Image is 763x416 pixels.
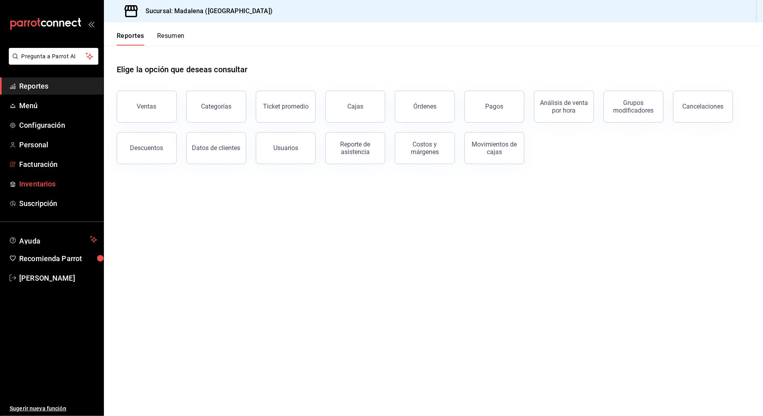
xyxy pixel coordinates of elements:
[186,91,246,123] button: Categorías
[673,91,733,123] button: Cancelaciones
[539,99,589,114] div: Análisis de venta por hora
[325,91,385,123] button: Cajas
[186,132,246,164] button: Datos de clientes
[486,103,504,110] div: Pagos
[19,139,97,150] span: Personal
[609,99,658,114] div: Grupos modificadores
[534,91,594,123] button: Análisis de venta por hora
[157,32,185,46] button: Resumen
[331,141,380,156] div: Reporte de asistencia
[117,132,177,164] button: Descuentos
[130,144,163,152] div: Descuentos
[464,91,524,123] button: Pagos
[19,235,87,244] span: Ayuda
[137,103,157,110] div: Ventas
[117,63,248,75] h1: Elige la opción que deseas consultar
[6,58,98,66] a: Pregunta a Parrot AI
[256,132,316,164] button: Usuarios
[395,91,455,123] button: Órdenes
[117,32,144,46] button: Reportes
[464,132,524,164] button: Movimientos de cajas
[604,91,663,123] button: Grupos modificadores
[19,120,97,131] span: Configuración
[139,6,273,16] h3: Sucursal: Madalena ([GEOGRAPHIC_DATA])
[470,141,519,156] div: Movimientos de cajas
[19,273,97,283] span: [PERSON_NAME]
[683,103,724,110] div: Cancelaciones
[22,52,86,61] span: Pregunta a Parrot AI
[88,21,94,27] button: open_drawer_menu
[263,103,309,110] div: Ticket promedio
[10,404,97,413] span: Sugerir nueva función
[273,144,298,152] div: Usuarios
[201,103,231,110] div: Categorías
[117,32,185,46] div: navigation tabs
[19,178,97,189] span: Inventarios
[19,159,97,170] span: Facturación
[256,91,316,123] button: Ticket promedio
[400,141,450,156] div: Costos y márgenes
[395,132,455,164] button: Costos y márgenes
[9,48,98,65] button: Pregunta a Parrot AI
[19,100,97,111] span: Menú
[413,103,436,110] div: Órdenes
[19,253,97,264] span: Recomienda Parrot
[19,81,97,91] span: Reportes
[192,144,241,152] div: Datos de clientes
[325,132,385,164] button: Reporte de asistencia
[347,103,363,110] div: Cajas
[19,198,97,209] span: Suscripción
[117,91,177,123] button: Ventas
